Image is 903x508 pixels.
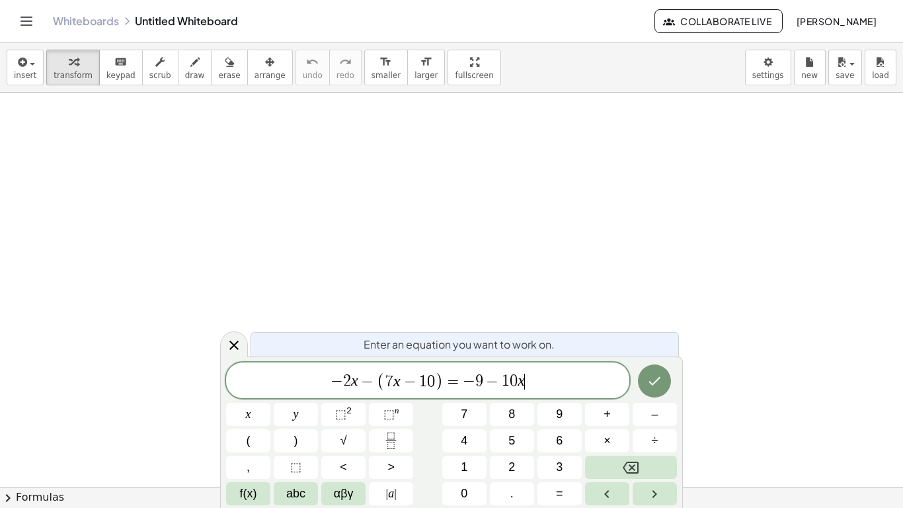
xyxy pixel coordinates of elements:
span: , [247,458,250,476]
button: 9 [537,403,582,426]
span: fullscreen [455,71,493,80]
button: arrange [247,50,293,85]
button: 7 [442,403,487,426]
button: x [226,403,270,426]
button: Greek alphabet [321,482,366,505]
button: Done [638,364,671,398]
span: ( [377,372,385,391]
span: 9 [475,374,483,390]
span: − [463,374,475,390]
span: f(x) [240,485,257,503]
span: 0 [427,374,435,390]
button: settings [745,50,791,85]
span: × [604,432,611,450]
span: = [556,485,563,503]
button: . [490,482,534,505]
button: Left arrow [585,482,629,505]
i: format_size [379,54,392,70]
span: larger [414,71,438,80]
button: new [794,50,826,85]
span: draw [185,71,205,80]
span: | [394,487,397,500]
span: 7 [461,405,467,423]
button: scrub [142,50,178,85]
span: x [246,405,251,423]
button: Collaborate Live [654,9,783,33]
button: 8 [490,403,534,426]
span: arrange [255,71,286,80]
span: 4 [461,432,467,450]
span: redo [336,71,354,80]
button: [PERSON_NAME] [785,9,887,33]
span: y [294,405,299,423]
button: , [226,456,270,479]
button: Minus [633,403,677,426]
button: 3 [537,456,582,479]
span: 2 [508,458,515,476]
button: y [274,403,318,426]
button: undoundo [295,50,330,85]
span: transform [54,71,93,80]
button: 2 [490,456,534,479]
i: keyboard [114,54,127,70]
button: Absolute value [369,482,413,505]
span: − [358,374,377,390]
span: [PERSON_NAME] [796,15,877,27]
span: − [401,374,420,390]
span: ) [435,372,444,391]
span: . [510,485,514,503]
span: abc [286,485,305,503]
button: Right arrow [633,482,677,505]
button: Superscript [369,403,413,426]
span: ⬚ [335,407,346,421]
span: new [801,71,818,80]
span: | [386,487,389,500]
button: insert [7,50,44,85]
i: format_size [420,54,432,70]
span: ÷ [652,432,658,450]
span: erase [218,71,240,80]
button: Toggle navigation [16,11,37,32]
span: − [331,374,343,390]
span: undo [303,71,323,80]
span: = [444,374,463,390]
span: ⬚ [383,407,395,421]
span: > [387,458,395,476]
button: Backspace [585,456,677,479]
button: Placeholder [274,456,318,479]
i: redo [339,54,352,70]
i: undo [306,54,319,70]
span: scrub [149,71,171,80]
button: fullscreen [448,50,500,85]
span: αβγ [334,485,354,503]
span: Enter an equation you want to work on. [364,337,555,353]
span: √ [340,432,347,450]
button: 5 [490,429,534,452]
button: Equals [537,482,582,505]
span: Collaborate Live [666,15,771,27]
button: 4 [442,429,487,452]
button: Square root [321,429,366,452]
span: 8 [508,405,515,423]
button: Divide [633,429,677,452]
button: Plus [585,403,629,426]
span: ⬚ [290,458,301,476]
span: settings [752,71,784,80]
span: 3 [556,458,563,476]
button: Fraction [369,429,413,452]
button: ) [274,429,318,452]
span: + [604,405,611,423]
button: format_sizesmaller [364,50,408,85]
span: < [340,458,347,476]
span: keypad [106,71,136,80]
span: 1 [461,458,467,476]
button: 6 [537,429,582,452]
span: 9 [556,405,563,423]
button: keyboardkeypad [99,50,143,85]
button: transform [46,50,100,85]
span: 0 [510,374,518,390]
span: 5 [508,432,515,450]
button: Times [585,429,629,452]
a: Whiteboards [53,15,119,28]
span: 7 [385,374,393,390]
